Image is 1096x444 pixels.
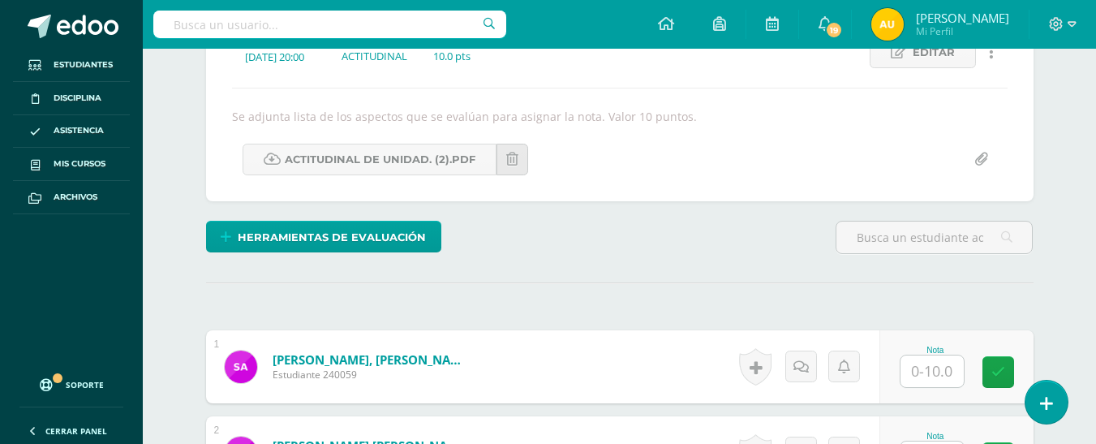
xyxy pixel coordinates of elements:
[54,157,105,170] span: Mis cursos
[825,21,843,39] span: 19
[54,92,101,105] span: Disciplina
[836,222,1032,253] input: Busca un estudiante aquí...
[900,356,964,387] input: 0-10.0
[13,49,130,82] a: Estudiantes
[871,8,904,41] img: 05b7556927cf6a1fc85b4e34986eb699.png
[19,363,123,403] a: Soporte
[54,58,113,71] span: Estudiantes
[206,221,441,252] a: Herramientas de evaluación
[54,191,97,204] span: Archivos
[13,115,130,149] a: Asistencia
[13,82,130,115] a: Disciplina
[900,346,971,355] div: Nota
[342,49,407,63] div: ACTITUDINAL
[226,109,1014,124] div: Se adjunta lista de los aspectos que se evalúan para asignar la nota. Valor 10 puntos.
[245,50,316,64] div: [DATE] 20:00
[238,222,426,252] span: Herramientas de evaluación
[225,351,257,383] img: 6a363256336f72de7165da2ca51e183d.png
[243,144,496,175] a: Actitudinal de Unidad. (2).pdf
[273,368,467,381] span: Estudiante 240059
[913,37,955,67] span: Editar
[13,181,130,214] a: Archivos
[273,351,467,368] a: [PERSON_NAME], [PERSON_NAME]
[153,11,506,38] input: Busca un usuario...
[433,49,475,63] div: 10.0 pts
[54,124,104,137] span: Asistencia
[900,432,971,441] div: Nota
[45,425,107,437] span: Cerrar panel
[13,148,130,181] a: Mis cursos
[916,24,1009,38] span: Mi Perfil
[66,379,104,390] span: Soporte
[916,10,1009,26] span: [PERSON_NAME]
